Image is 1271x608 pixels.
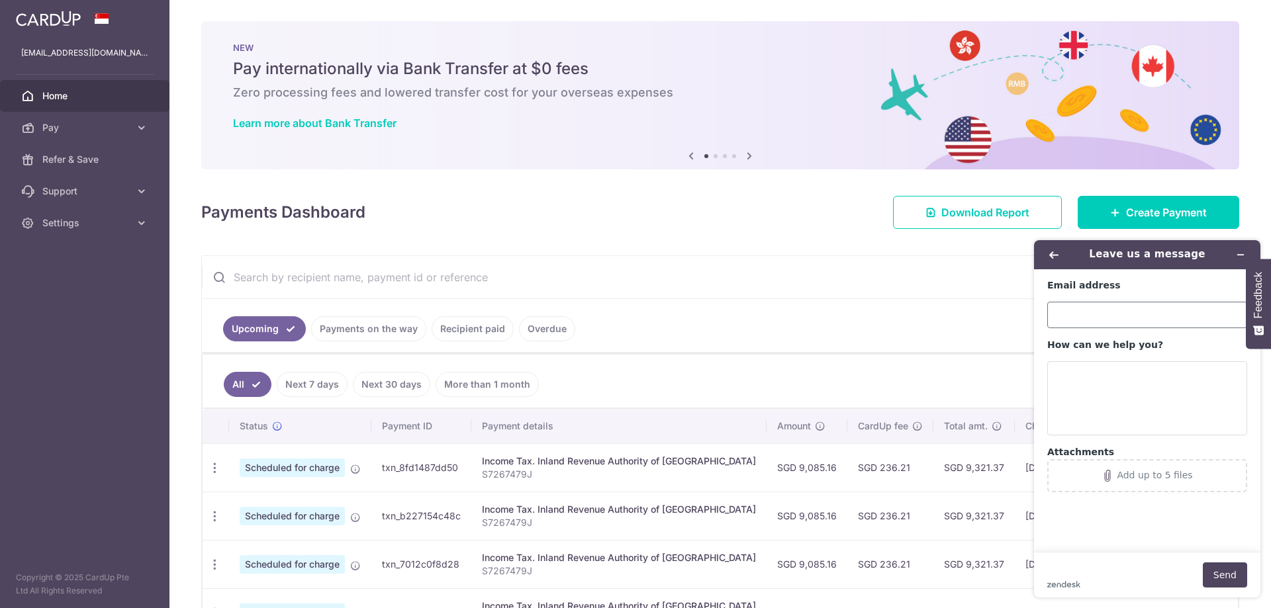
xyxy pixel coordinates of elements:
[223,316,306,341] a: Upcoming
[353,372,430,397] a: Next 30 days
[233,58,1207,79] h5: Pay internationally via Bank Transfer at $0 fees
[1015,540,1105,588] td: [DATE]
[482,551,756,564] div: Income Tax. Inland Revenue Authority of [GEOGRAPHIC_DATA]
[893,196,1062,229] a: Download Report
[436,372,539,397] a: More than 1 month
[1015,443,1105,492] td: [DATE]
[16,11,81,26] img: CardUp
[371,409,471,443] th: Payment ID
[482,564,756,578] p: S7267479J
[933,443,1015,492] td: SGD 9,321.37
[277,372,348,397] a: Next 7 days
[224,372,271,397] a: All
[482,468,756,481] p: S7267479J
[1015,492,1105,540] td: [DATE]
[767,492,847,540] td: SGD 9,085.16
[1078,196,1239,229] a: Create Payment
[847,443,933,492] td: SGD 236.21
[933,492,1015,540] td: SGD 9,321.37
[777,419,811,433] span: Amount
[21,46,148,60] p: [EMAIL_ADDRESS][DOMAIN_NAME]
[240,555,345,574] span: Scheduled for charge
[482,455,756,468] div: Income Tax. Inland Revenue Authority of [GEOGRAPHIC_DATA]
[767,540,847,588] td: SGD 9,085.16
[240,458,345,477] span: Scheduled for charge
[858,419,908,433] span: CardUp fee
[201,200,365,224] h4: Payments Dashboard
[42,216,130,230] span: Settings
[240,419,268,433] span: Status
[201,21,1239,169] img: Bank transfer banner
[1246,259,1271,349] button: Feedback - Show survey
[311,316,426,341] a: Payments on the way
[371,443,471,492] td: txn_8fd1487dd50
[519,316,575,341] a: Overdue
[42,153,130,166] span: Refer & Save
[202,256,1207,298] input: Search by recipient name, payment id or reference
[1023,230,1271,608] iframe: Find more information here
[233,42,1207,53] p: NEW
[1252,272,1264,318] span: Feedback
[371,540,471,588] td: txn_7012c0f8d28
[847,540,933,588] td: SGD 236.21
[233,85,1207,101] h6: Zero processing fees and lowered transfer cost for your overseas expenses
[371,492,471,540] td: txn_b227154c48c
[42,89,130,103] span: Home
[944,419,988,433] span: Total amt.
[42,121,130,134] span: Pay
[482,516,756,529] p: S7267479J
[847,492,933,540] td: SGD 236.21
[42,185,130,198] span: Support
[1126,204,1207,220] span: Create Payment
[767,443,847,492] td: SGD 9,085.16
[240,507,345,525] span: Scheduled for charge
[471,409,767,443] th: Payment details
[933,540,1015,588] td: SGD 9,321.37
[941,204,1029,220] span: Download Report
[30,9,57,21] span: Help
[432,316,514,341] a: Recipient paid
[482,503,756,516] div: Income Tax. Inland Revenue Authority of [GEOGRAPHIC_DATA]
[233,116,397,130] a: Learn more about Bank Transfer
